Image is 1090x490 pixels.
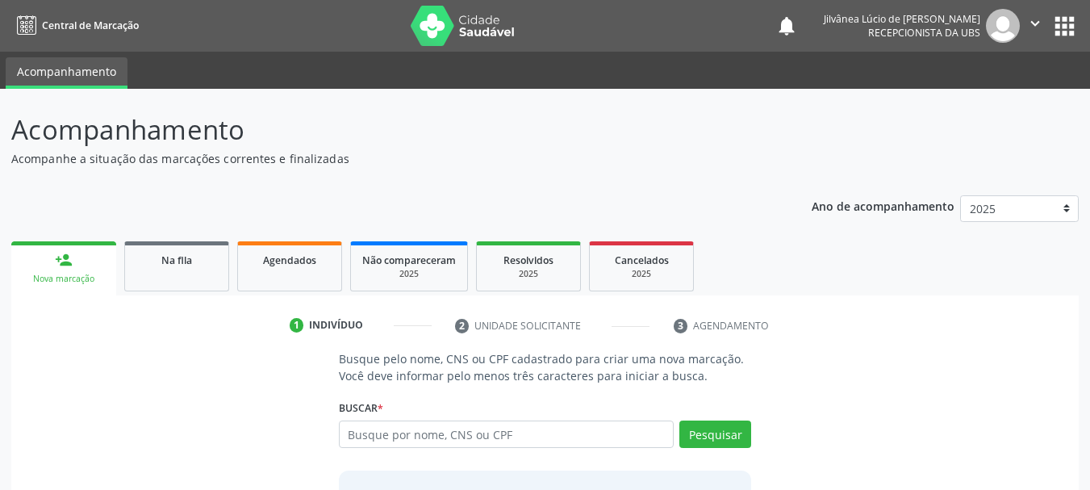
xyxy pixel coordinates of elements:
[290,318,304,333] div: 1
[161,253,192,267] span: Na fila
[812,195,954,216] p: Ano de acompanhamento
[55,251,73,269] div: person_add
[362,268,456,280] div: 2025
[11,110,758,150] p: Acompanhamento
[42,19,139,32] span: Central de Marcação
[309,318,363,333] div: Indivíduo
[1050,12,1079,40] button: apps
[339,396,383,421] label: Buscar
[775,15,798,37] button: notifications
[263,253,316,267] span: Agendados
[1020,9,1050,43] button: 
[6,57,127,89] a: Acompanhamento
[11,12,139,39] a: Central de Marcação
[362,253,456,267] span: Não compareceram
[23,273,105,285] div: Nova marcação
[601,268,682,280] div: 2025
[339,421,674,448] input: Busque por nome, CNS ou CPF
[868,26,980,40] span: Recepcionista da UBS
[615,253,669,267] span: Cancelados
[339,350,752,384] p: Busque pelo nome, CNS ou CPF cadastrado para criar uma nova marcação. Você deve informar pelo men...
[824,12,980,26] div: Jilvânea Lúcio de [PERSON_NAME]
[488,268,569,280] div: 2025
[986,9,1020,43] img: img
[503,253,553,267] span: Resolvidos
[679,421,751,448] button: Pesquisar
[11,150,758,167] p: Acompanhe a situação das marcações correntes e finalizadas
[1026,15,1044,32] i: 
